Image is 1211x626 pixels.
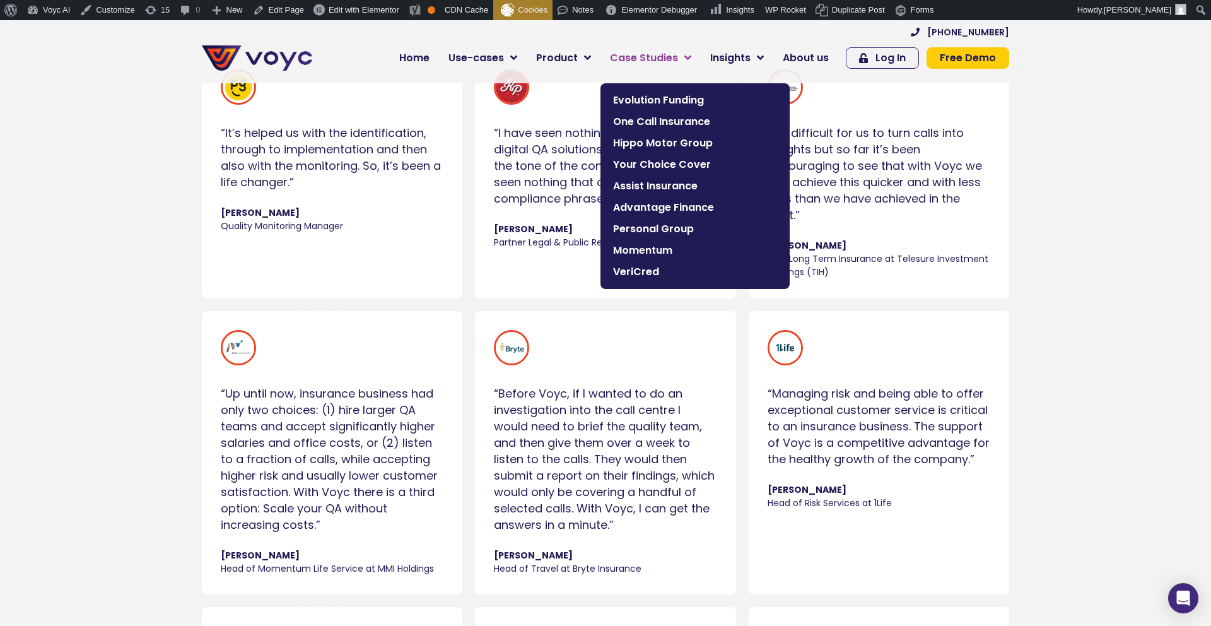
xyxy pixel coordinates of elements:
[875,53,906,63] span: Log In
[221,207,443,220] span: [PERSON_NAME]
[221,330,443,576] div: Slides
[390,45,439,71] a: Home
[768,253,990,280] span: CEO Long Term Insurance at Telesure Investment Holdings (TIH)
[940,53,996,63] span: Free Demo
[439,45,527,71] a: Use-cases
[613,243,777,258] span: Momentum
[494,330,529,365] img: Anrieth Symon
[607,218,783,240] a: Personal Group
[768,126,990,224] div: “It’s difficult for us to turn calls into insights but so far it’s been encouraging to see that w...
[613,264,777,280] span: VeriCred
[783,50,829,66] span: About us
[613,157,777,172] span: Your Choice Cover
[329,5,399,15] span: Edit with Elementor
[613,114,777,129] span: One Call Insurance
[1168,583,1198,613] div: Open Intercom Messenger
[613,221,777,237] span: Personal Group
[607,261,783,283] a: VeriCred
[927,28,1009,37] span: [PHONE_NUMBER]
[768,240,990,253] span: [PERSON_NAME]
[768,69,990,279] div: Slides
[768,386,990,468] div: “Managing risk and being able to offer exceptional customer service is critical to an insurance b...
[221,386,443,533] div: “Up until now, insurance business had only two choices: (1) hire larger QA teams and accept signi...
[221,549,443,562] span: [PERSON_NAME]
[701,45,773,71] a: Insights
[527,45,600,71] a: Product
[494,237,717,250] span: Partner Legal & Public Relations at King Price
[600,45,701,71] a: Case Studies
[607,133,783,154] a: Hippo Motor Group
[494,562,717,576] span: Head of Travel at Bryte Insurance
[768,497,990,510] span: Head of Risk Services at 1Life
[846,47,919,69] a: Log In
[494,223,717,237] span: [PERSON_NAME]
[221,562,443,576] span: Head of Momentum Life Service at MMI Holdings
[428,6,435,14] div: OK
[494,69,717,249] div: Slides
[1104,5,1171,15] span: [PERSON_NAME]
[607,197,783,218] a: Advantage Finance
[494,386,717,533] div: “Before Voyc, if I wanted to do an investigation into the call centre I would need to brief the q...
[773,45,838,71] a: About us
[768,330,803,365] img: Anton Keet
[202,45,312,71] img: voyc-full-logo
[494,549,717,562] span: [PERSON_NAME]
[536,50,578,66] span: Product
[448,50,504,66] span: Use-cases
[607,175,783,197] a: Assist Insurance
[726,5,754,15] span: Insights
[494,126,717,208] div: “I have seen nothing like this. Most digital QA solutions are only measuring the tone of the conv...
[610,50,678,66] span: Case Studies
[607,240,783,261] a: Momentum
[613,136,777,151] span: Hippo Motor Group
[221,220,443,233] span: Quality Monitoring Manager
[221,126,443,191] div: “It’s helped us with the identification, through to implementation and then also with the monitor...
[494,69,529,105] img: Wynand Olivier
[221,330,256,365] img: Stanley Kumalo
[911,28,1009,37] a: [PHONE_NUMBER]
[613,200,777,215] span: Advantage Finance
[768,330,990,510] div: Slides
[927,47,1009,69] a: Free Demo
[607,90,783,111] a: Evolution Funding
[607,111,783,133] a: One Call Insurance
[221,69,256,105] img: Jack Saward
[613,93,777,108] span: Evolution Funding
[710,50,751,66] span: Insights
[768,483,990,497] span: [PERSON_NAME]
[768,69,803,105] img: Laurence Hillman
[613,179,777,194] span: Assist Insurance
[494,330,717,576] div: Slides
[399,50,430,66] span: Home
[607,154,783,175] a: Your Choice Cover
[221,69,443,233] div: Slides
